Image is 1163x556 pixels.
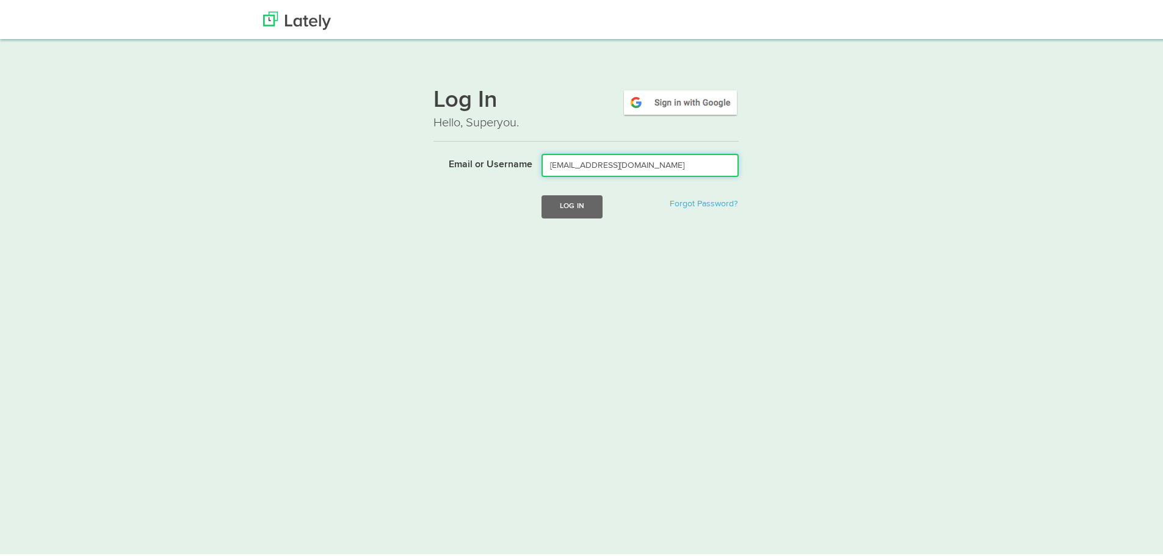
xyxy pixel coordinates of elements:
[424,151,532,170] label: Email or Username
[263,9,331,27] img: Lately
[670,197,737,206] a: Forgot Password?
[433,112,739,129] p: Hello, Superyou.
[433,86,739,112] h1: Log In
[542,151,739,175] input: Email or Username
[542,193,603,215] button: Log In
[622,86,739,114] img: google-signin.png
